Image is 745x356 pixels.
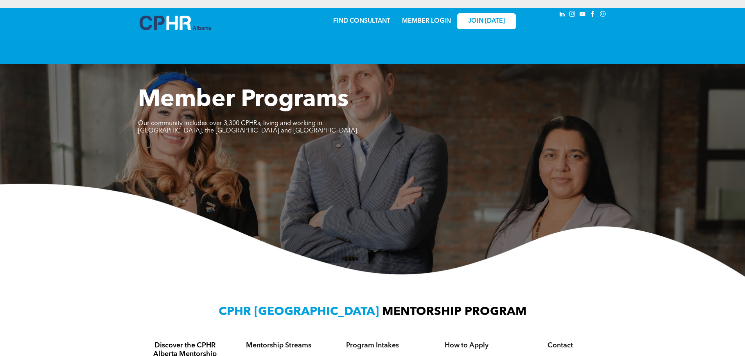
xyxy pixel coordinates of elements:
a: JOIN [DATE] [457,13,516,29]
span: JOIN [DATE] [468,18,505,25]
img: A blue and white logo for cp alberta [140,16,211,30]
span: Our community includes over 3,300 CPHRs, living and working in [GEOGRAPHIC_DATA], the [GEOGRAPHIC... [138,120,359,134]
h4: Program Intakes [333,341,413,350]
a: MEMBER LOGIN [402,18,451,24]
a: Social network [599,10,607,20]
span: MENTORSHIP PROGRAM [382,306,527,318]
a: linkedin [558,10,567,20]
span: Member Programs [138,88,348,112]
h4: How to Apply [427,341,506,350]
h4: Mentorship Streams [239,341,319,350]
a: instagram [568,10,577,20]
a: FIND CONSULTANT [333,18,390,24]
h4: Contact [521,341,600,350]
a: facebook [589,10,597,20]
span: CPHR [GEOGRAPHIC_DATA] [219,306,379,318]
a: youtube [578,10,587,20]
